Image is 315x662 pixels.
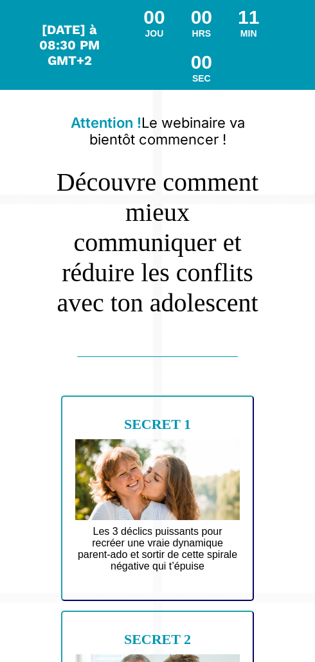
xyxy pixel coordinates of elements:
div: Le webinar commence dans... [26,22,114,68]
span: [DATE] à 08:30 PM GMT+2 [39,22,100,68]
b: SECRET 1 [124,416,191,432]
div: 00 [191,6,212,28]
h1: Découvre comment mieux communiquer et réduire les conflits avec ton adolescent [55,154,260,318]
div: SEC [191,73,212,83]
div: HRS [191,28,212,39]
text: Les 3 déclics puissants pour recréer une vraie dynamique parent-ado et sortir de cette spirale né... [75,523,240,587]
div: MIN [238,28,259,39]
div: 00 [191,51,212,73]
b: Attention ! [71,114,141,131]
div: 11 [238,6,259,28]
div: 00 [143,6,165,28]
b: SECRET 2 [124,631,191,647]
h2: Le webinaire va bientôt commencer ! [55,108,260,154]
img: d70f9ede54261afe2763371d391305a3_Design_sans_titre_4.jpg [75,439,240,520]
div: JOU [143,28,165,39]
